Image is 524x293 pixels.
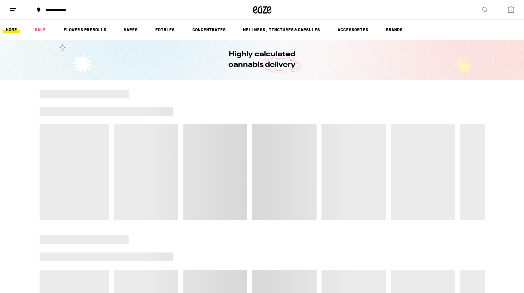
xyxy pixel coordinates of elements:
a: EDIBLES [152,26,178,33]
a: ACCESSORIES [334,26,371,33]
h1: Highly calculated cannabis delivery [211,49,313,70]
a: VAPES [121,26,141,33]
a: SALE [32,26,49,33]
a: HOME [3,26,20,33]
a: FLOWER & PREROLLS [60,26,109,33]
a: WELLNESS, TINCTURES & CAPSULES [240,26,323,33]
a: CONCENTRATES [189,26,229,33]
button: BRANDS [383,26,406,33]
